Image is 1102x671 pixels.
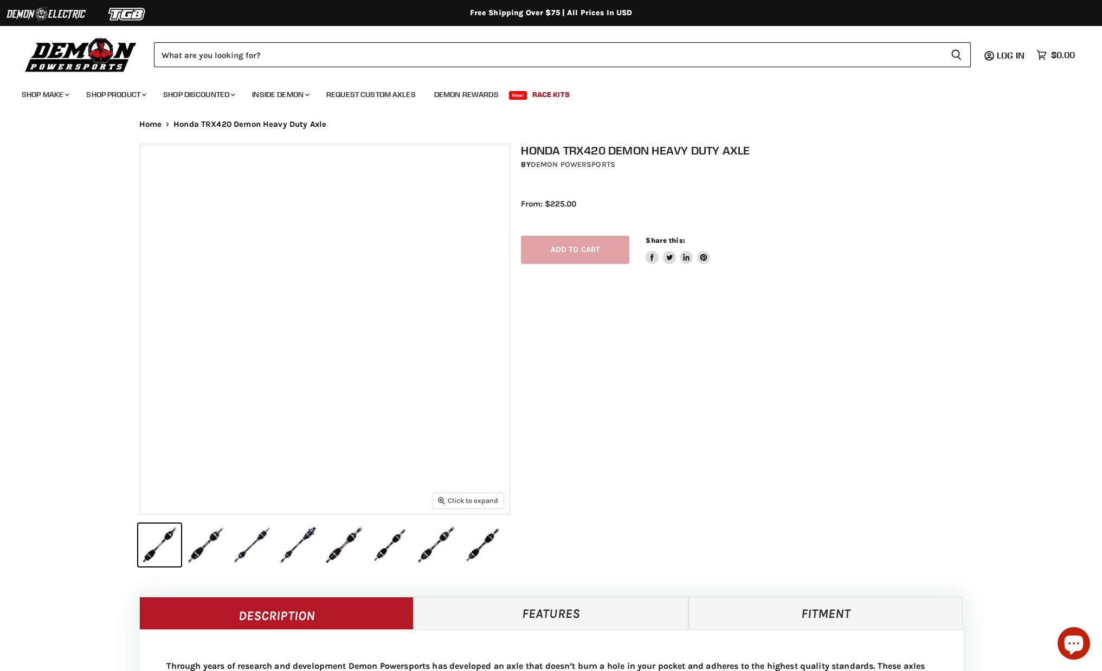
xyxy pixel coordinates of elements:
[118,8,985,18] div: Free Shipping Over $75 | All Prices In USD
[688,597,963,629] a: Fitment
[646,236,710,264] aside: Share this:
[521,159,974,171] div: by
[509,91,527,100] span: New!
[323,524,365,566] button: IMAGE thumbnail
[14,83,76,106] a: Shop Make
[521,144,974,157] h1: Honda TRX420 Demon Heavy Duty Axle
[521,199,576,209] span: From: $225.00
[369,524,411,566] button: IMAGE thumbnail
[461,524,504,566] button: IMAGE thumbnail
[415,524,457,566] button: IMAGE thumbnail
[118,120,985,129] nav: Breadcrumbs
[997,50,1024,61] span: Log in
[1031,47,1080,63] a: $0.00
[1054,627,1093,662] inbox-online-store-chat: Shopify online store chat
[230,524,273,566] button: IMAGE thumbnail
[1051,50,1075,60] span: $0.00
[173,120,326,129] span: Honda TRX420 Demon Heavy Duty Axle
[87,4,168,24] img: TGB Logo 2
[78,83,153,106] a: Shop Product
[942,42,971,67] button: Search
[318,83,424,106] a: Request Custom Axles
[138,524,181,566] button: IMAGE thumbnail
[992,50,1031,60] a: Log in
[22,35,140,74] img: Demon Powersports
[276,524,319,566] button: IMAGE thumbnail
[244,83,316,106] a: Inside Demon
[426,83,507,106] a: Demon Rewards
[433,493,504,508] button: Click to expand
[154,42,971,67] form: Product
[14,79,1072,106] ul: Main menu
[139,120,162,129] a: Home
[438,496,498,505] span: Click to expand
[154,42,942,67] input: Search
[646,236,685,244] span: Share this:
[155,83,242,106] a: Shop Discounted
[524,83,578,106] a: Race Kits
[139,597,414,629] a: Description
[5,4,87,24] img: Demon Electric Logo 2
[184,524,227,566] button: IMAGE thumbnail
[531,160,615,169] a: Demon Powersports
[414,597,688,629] a: Features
